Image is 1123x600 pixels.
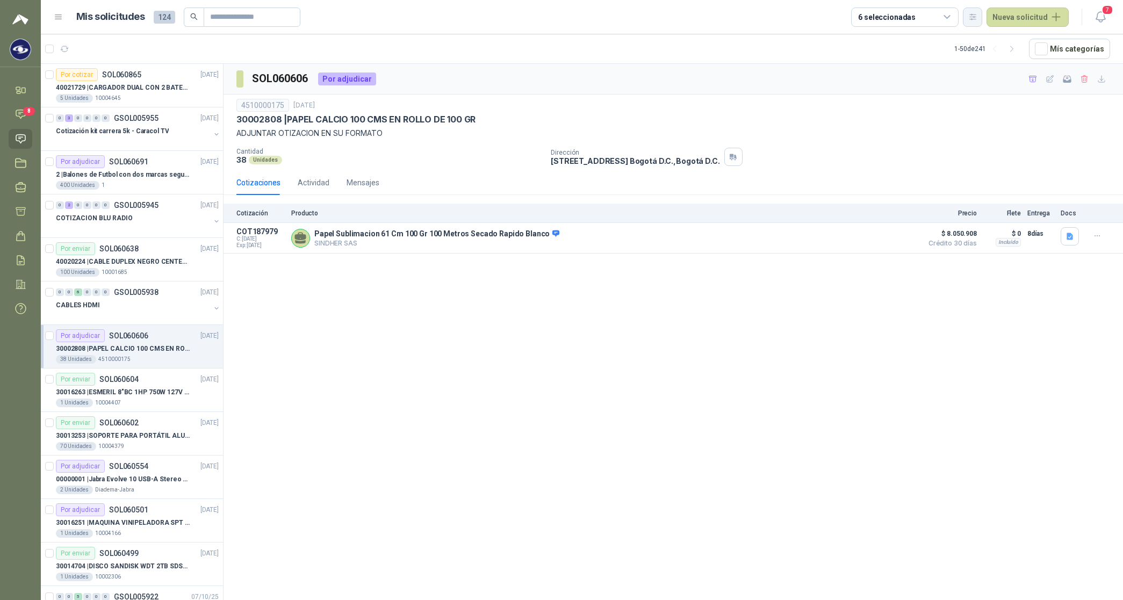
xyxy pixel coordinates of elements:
div: 0 [92,114,100,122]
p: 00000001 | Jabra Evolve 10 USB-A Stereo HSC200 [56,474,190,485]
p: [DATE] [200,200,219,211]
div: 0 [74,201,82,209]
div: 400 Unidades [56,181,99,190]
div: 0 [56,201,64,209]
p: 10002306 [95,573,121,581]
p: 10004645 [95,94,121,103]
div: Por adjudicar [56,503,105,516]
div: Por adjudicar [56,155,105,168]
p: [DATE] [200,548,219,559]
a: 0 0 6 0 0 0 GSOL005938[DATE] CABLES HDMI [56,286,221,320]
div: 2 Unidades [56,486,93,494]
p: [DATE] [200,157,219,167]
p: Precio [923,209,977,217]
span: Exp: [DATE] [236,242,285,249]
p: $ 0 [983,227,1021,240]
div: 0 [102,201,110,209]
a: Por adjudicarSOL060501[DATE] 30016251 |MAQUINA VINIPELADORA SPT M 10 – 501 Unidades10004166 [41,499,223,543]
p: Cotización [236,209,285,217]
div: Por enviar [56,416,95,429]
p: 1 [102,181,105,190]
p: Cotización kit carrera 5k - Caracol TV [56,126,169,136]
div: 2 [65,201,73,209]
span: C: [DATE] [236,236,285,242]
p: GSOL005938 [114,288,159,296]
p: 4510000175 [98,355,131,364]
p: [DATE] [200,505,219,515]
p: Flete [983,209,1021,217]
div: 1 - 50 de 241 [954,40,1020,57]
p: 8 días [1027,227,1054,240]
div: 5 Unidades [56,94,93,103]
div: Por adjudicar [56,329,105,342]
p: SOL060602 [99,419,139,426]
div: Por cotizar [56,68,98,81]
div: 1 Unidades [56,573,93,581]
p: 30016263 | ESMERIL 8"BC 1HP 750W 127V 3450RPM URREA [56,387,190,397]
div: Por enviar [56,547,95,560]
button: Mís categorías [1029,39,1110,59]
p: 10004166 [95,529,121,538]
div: 0 [65,288,73,296]
div: Por enviar [56,242,95,255]
p: SOL060554 [109,462,148,470]
div: Incluido [996,238,1021,247]
p: [DATE] [200,374,219,385]
div: 0 [83,201,91,209]
p: 40020224 | CABLE DUPLEX NEGRO CENTELSA 2X12 (COLOR NEGRO) [56,257,190,267]
a: 8 [9,104,32,124]
a: Por enviarSOL060638[DATE] 40020224 |CABLE DUPLEX NEGRO CENTELSA 2X12 (COLOR NEGRO)100 Unidades100... [41,238,223,281]
h3: SOL060606 [252,70,309,87]
div: 1 Unidades [56,529,93,538]
div: 100 Unidades [56,268,99,277]
p: SINDHER SAS [314,239,559,247]
div: Por enviar [56,373,95,386]
div: 6 [74,288,82,296]
p: [STREET_ADDRESS] Bogotá D.C. , Bogotá D.C. [551,156,719,165]
p: Entrega [1027,209,1054,217]
p: 38 [236,155,247,164]
button: Nueva solicitud [987,8,1069,27]
div: 0 [56,114,64,122]
p: 30002808 | PAPEL CALCIO 100 CMS EN ROLLO DE 100 GR [56,344,190,354]
div: Unidades [249,156,282,164]
p: SOL060499 [99,550,139,557]
p: COT187979 [236,227,285,236]
p: SOL060865 [102,71,141,78]
p: [DATE] [200,418,219,428]
p: 30014704 | DISCO SANDISK WDT 2TB SDSSDE61-2T00-G25 [56,561,190,572]
span: 8 [23,107,35,115]
p: SOL060604 [99,375,139,383]
div: 4510000175 [236,99,289,112]
a: Por adjudicarSOL060691[DATE] 2 |Balones de Futbol con dos marcas segun adjunto. Adjuntar cotizaci... [41,151,223,194]
p: GSOL005955 [114,114,159,122]
p: Docs [1061,209,1082,217]
p: 30002808 | PAPEL CALCIO 100 CMS EN ROLLO DE 100 GR [236,114,476,125]
p: 10004407 [95,399,121,407]
a: Por enviarSOL060602[DATE] 30013253 |SOPORTE PARA PORTÁTIL ALUMINIO PLEGABLE VTA70 Unidades10004379 [41,412,223,456]
p: Producto [291,209,917,217]
p: [DATE] [200,70,219,80]
div: 0 [92,288,100,296]
p: 40021729 | CARGADOR DUAL CON 2 BATERIAS ENDURO GO PRO [56,83,190,93]
p: Cantidad [236,148,542,155]
button: 7 [1091,8,1110,27]
p: [DATE] [200,287,219,298]
p: 2 | Balones de Futbol con dos marcas segun adjunto. Adjuntar cotizacion en su formato [56,170,190,180]
a: Por adjudicarSOL060606[DATE] 30002808 |PAPEL CALCIO 100 CMS EN ROLLO DE 100 GR38 Unidades4510000175 [41,325,223,368]
p: 10001685 [102,268,127,277]
p: [DATE] [293,100,315,111]
span: 7 [1102,5,1113,15]
p: Papel Sublimacion 61 Cm 100 Gr 100 Metros Secado Rapido Blanco [314,229,559,239]
div: 0 [74,114,82,122]
p: ADJUNTAR OTIZACION EN SU FORMATO [236,127,1110,139]
div: 0 [56,288,64,296]
div: Cotizaciones [236,177,280,189]
div: Mensajes [347,177,379,189]
div: 6 seleccionadas [858,11,916,23]
a: Por enviarSOL060499[DATE] 30014704 |DISCO SANDISK WDT 2TB SDSSDE61-2T00-G251 Unidades10002306 [41,543,223,586]
p: SOL060606 [109,332,148,339]
div: 0 [92,201,100,209]
p: SOL060691 [109,158,148,165]
p: [DATE] [200,461,219,472]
